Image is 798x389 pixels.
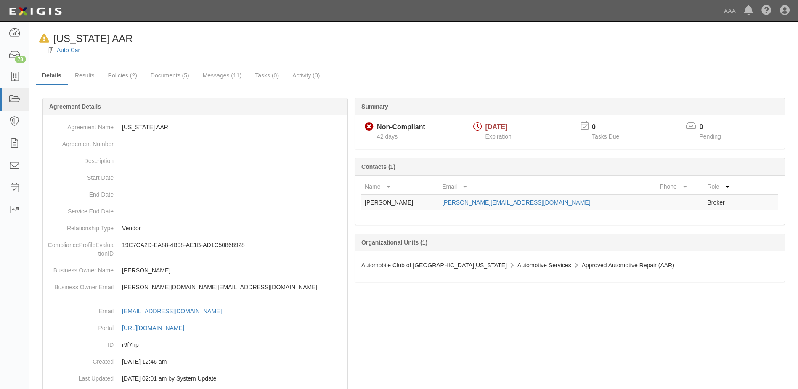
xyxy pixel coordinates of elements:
dt: Relationship Type [46,220,114,232]
i: Help Center - Complianz [761,6,771,16]
th: Email [439,179,656,194]
span: Automotive Services [517,262,571,269]
dt: Email [46,303,114,315]
i: Non-Compliant [365,123,374,131]
a: Messages (11) [196,67,248,84]
dt: Service End Date [46,203,114,216]
b: Organizational Units (1) [361,239,427,246]
dt: Created [46,353,114,366]
span: [US_STATE] AAR [53,33,133,44]
dt: Description [46,152,114,165]
dt: ComplianceProfileEvaluationID [46,237,114,258]
span: Pending [700,133,721,140]
b: Agreement Details [49,103,101,110]
b: Contacts (1) [361,163,395,170]
p: [PERSON_NAME][DOMAIN_NAME][EMAIL_ADDRESS][DOMAIN_NAME] [122,283,344,291]
span: [DATE] [485,123,508,131]
td: Broker [704,194,745,210]
a: [URL][DOMAIN_NAME] [122,325,194,331]
a: [PERSON_NAME][EMAIL_ADDRESS][DOMAIN_NAME] [442,199,590,206]
dt: End Date [46,186,114,199]
div: 78 [15,56,26,63]
a: Tasks (0) [249,67,285,84]
p: 0 [592,123,630,132]
a: Results [69,67,101,84]
span: Automobile Club of [GEOGRAPHIC_DATA][US_STATE] [361,262,507,269]
div: California AAR [36,32,133,46]
a: Policies (2) [102,67,143,84]
img: logo-5460c22ac91f19d4615b14bd174203de0afe785f0fc80cf4dbbc73dc1793850b.png [6,4,64,19]
a: Auto Car [57,47,80,53]
dt: Start Date [46,169,114,182]
a: Activity (0) [286,67,326,84]
p: 0 [700,123,732,132]
dt: Portal [46,320,114,332]
dt: Business Owner Email [46,279,114,291]
span: Tasks Due [592,133,619,140]
dt: Agreement Number [46,136,114,148]
th: Role [704,179,745,194]
p: [PERSON_NAME] [122,266,344,274]
i: In Default since 08/25/2025 [39,34,49,43]
p: 19C7CA2D-EA88-4B08-AE1B-AD1C50868928 [122,241,344,249]
th: Phone [656,179,704,194]
a: AAA [720,3,740,19]
dd: [DATE] 02:01 am by System Update [46,370,344,387]
a: Details [36,67,68,85]
div: Non-Compliant [377,123,425,132]
th: Name [361,179,439,194]
b: Summary [361,103,388,110]
dt: Agreement Name [46,119,114,131]
dd: [DATE] 12:46 am [46,353,344,370]
span: Approved Automotive Repair (AAR) [582,262,674,269]
dd: Vendor [46,220,344,237]
a: Documents (5) [144,67,196,84]
dd: [US_STATE] AAR [46,119,344,136]
div: [EMAIL_ADDRESS][DOMAIN_NAME] [122,307,222,315]
span: Since 08/11/2025 [377,133,398,140]
span: Expiration [485,133,512,140]
a: [EMAIL_ADDRESS][DOMAIN_NAME] [122,308,231,314]
dt: ID [46,336,114,349]
dt: Business Owner Name [46,262,114,274]
dd: r9f7hp [46,336,344,353]
dt: Last Updated [46,370,114,383]
td: [PERSON_NAME] [361,194,439,210]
